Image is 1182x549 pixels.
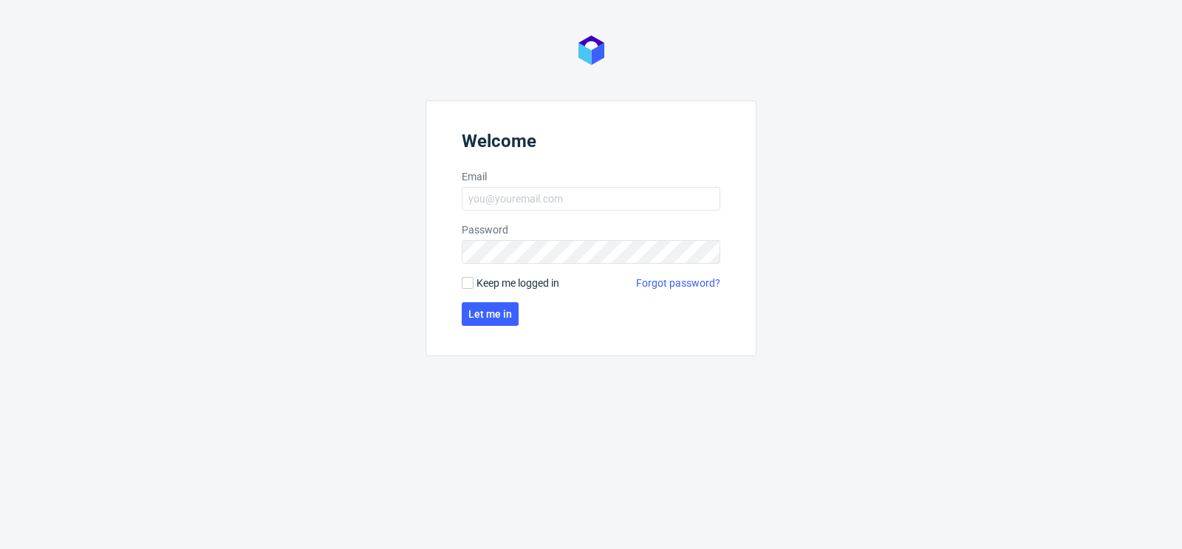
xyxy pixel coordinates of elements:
label: Password [462,222,720,237]
span: Keep me logged in [476,276,559,290]
button: Let me in [462,302,519,326]
span: Let me in [468,309,512,319]
header: Welcome [462,131,720,157]
label: Email [462,169,720,184]
a: Forgot password? [636,276,720,290]
input: you@youremail.com [462,187,720,211]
